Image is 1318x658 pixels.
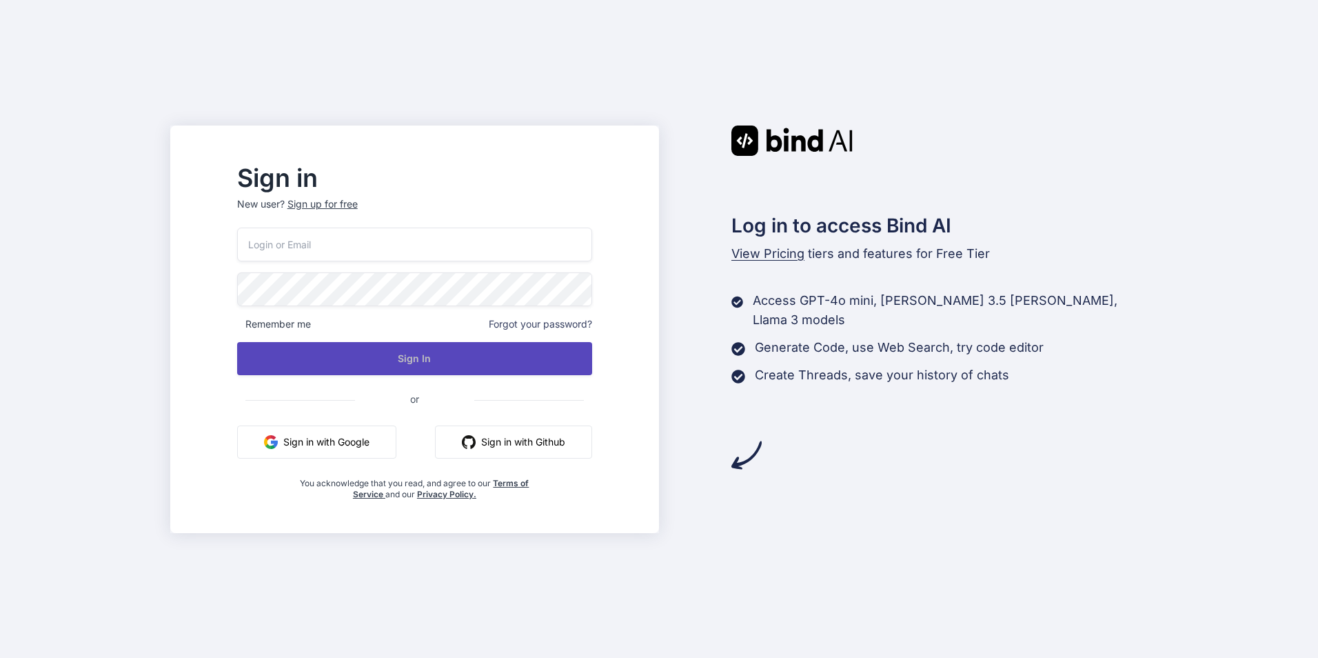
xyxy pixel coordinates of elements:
span: Remember me [237,317,311,331]
h2: Sign in [237,167,592,189]
div: Sign up for free [287,197,358,211]
p: tiers and features for Free Tier [731,244,1148,263]
p: Access GPT-4o mini, [PERSON_NAME] 3.5 [PERSON_NAME], Llama 3 models [753,291,1148,330]
div: You acknowledge that you read, and agree to our and our [296,470,534,500]
p: Generate Code, use Web Search, try code editor [755,338,1044,357]
span: or [355,382,474,416]
img: github [462,435,476,449]
p: Create Threads, save your history of chats [755,366,1009,385]
p: New user? [237,197,592,228]
img: google [264,435,278,449]
img: Bind AI logo [731,126,853,156]
button: Sign In [237,342,592,375]
a: Privacy Policy. [417,489,476,499]
button: Sign in with Github [435,426,592,459]
h2: Log in to access Bind AI [731,211,1148,240]
img: arrow [731,440,762,470]
button: Sign in with Google [237,426,396,459]
span: View Pricing [731,246,804,261]
span: Forgot your password? [489,317,592,331]
input: Login or Email [237,228,592,261]
a: Terms of Service [353,478,529,499]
